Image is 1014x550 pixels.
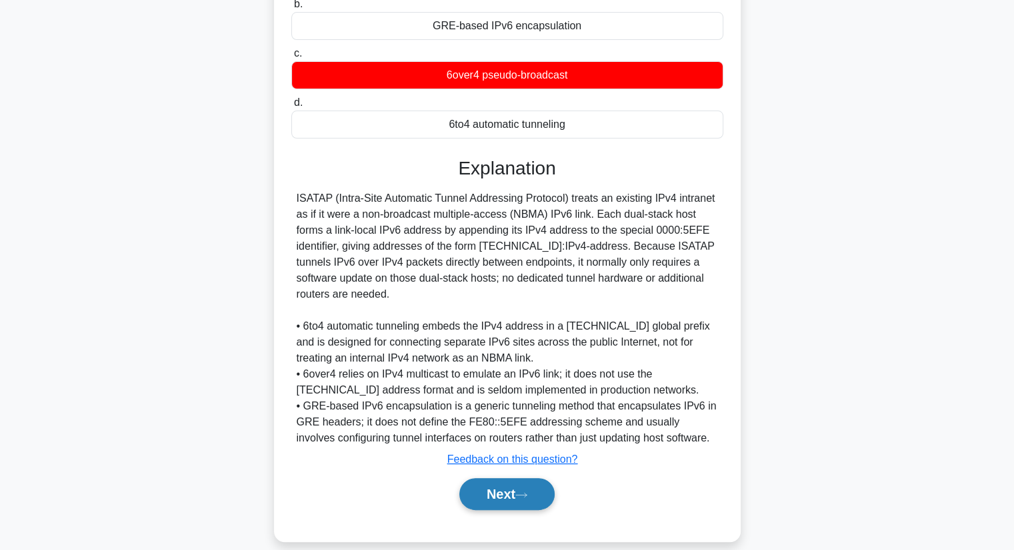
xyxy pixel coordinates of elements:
[294,47,302,59] span: c.
[459,478,555,510] button: Next
[291,61,723,89] div: 6over4 pseudo-broadcast
[294,97,303,108] span: d.
[291,111,723,138] div: 6to4 automatic tunneling
[299,157,715,180] h3: Explanation
[447,453,578,465] a: Feedback on this question?
[291,12,723,40] div: GRE-based IPv6 encapsulation
[297,190,718,446] div: ISATAP (Intra-Site Automatic Tunnel Addressing Protocol) treats an existing IPv4 intranet as if i...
